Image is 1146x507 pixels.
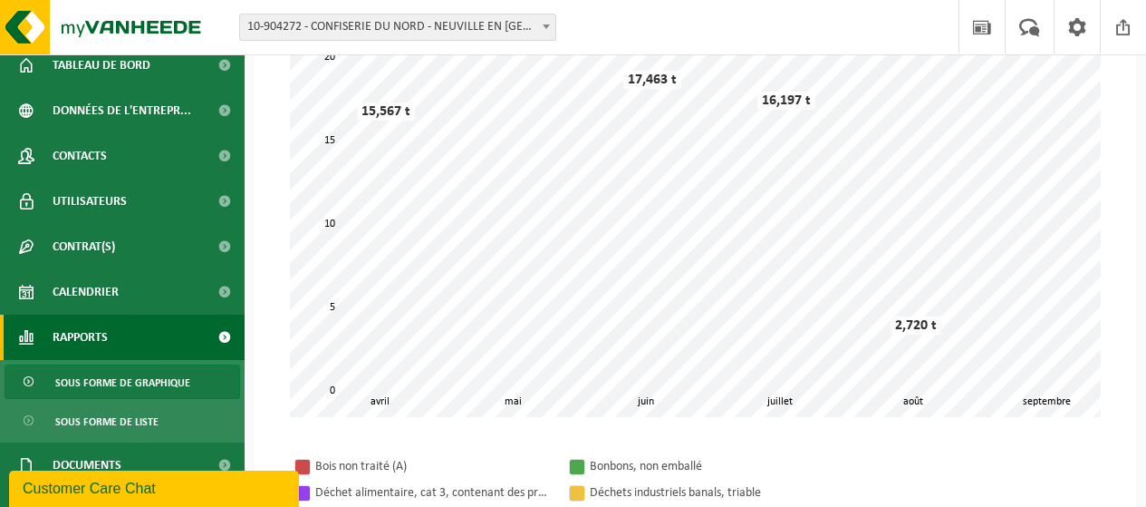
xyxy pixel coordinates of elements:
span: Utilisateurs [53,179,127,224]
span: Contacts [53,133,107,179]
div: Bois non traité (A) [315,455,551,478]
span: 10-904272 - CONFISERIE DU NORD - NEUVILLE EN FERRAIN [240,15,555,40]
div: 17,463 t [623,71,681,89]
div: 16,197 t [757,92,815,110]
span: Données de l'entrepr... [53,88,191,133]
div: Déchet alimentaire, cat 3, contenant des produits d'origine animale, emballage synthétique [315,482,551,504]
span: Rapports [53,315,108,360]
span: Contrat(s) [53,224,115,269]
span: Tableau de bord [53,43,150,88]
span: Sous forme de liste [55,405,159,439]
span: Calendrier [53,269,119,315]
div: 2,720 t [891,317,941,335]
a: Sous forme de graphique [5,365,240,399]
div: Déchets industriels banals, triable [590,482,825,504]
span: Sous forme de graphique [55,366,190,400]
a: Sous forme de liste [5,404,240,438]
div: Bonbons, non emballé [590,455,825,478]
span: Documents [53,443,121,488]
span: 10-904272 - CONFISERIE DU NORD - NEUVILLE EN FERRAIN [239,14,556,41]
div: 15,567 t [357,102,415,121]
iframe: chat widget [9,467,303,507]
